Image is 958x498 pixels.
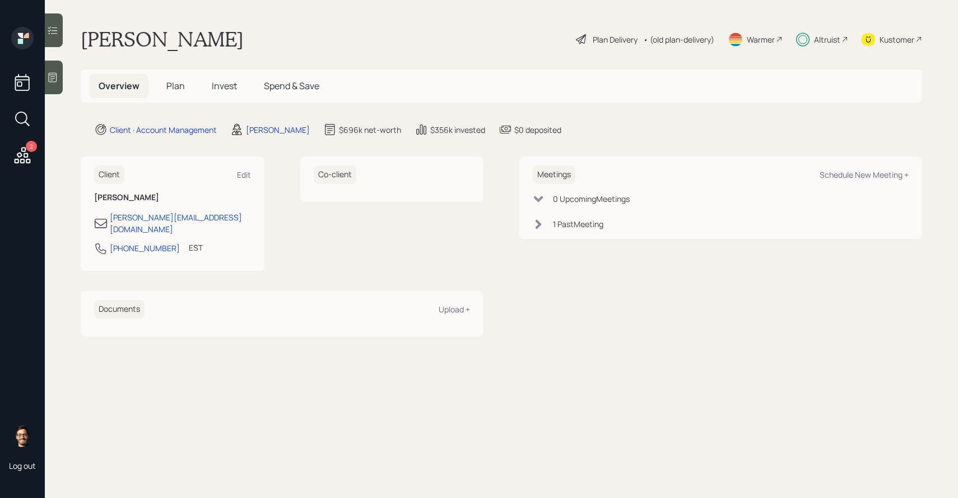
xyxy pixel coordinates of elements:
[439,304,470,315] div: Upload +
[237,169,251,180] div: Edit
[593,34,638,45] div: Plan Delivery
[820,169,909,180] div: Schedule New Meeting +
[314,165,356,184] h6: Co-client
[81,27,244,52] h1: [PERSON_NAME]
[94,300,145,319] h6: Documents
[94,193,251,202] h6: [PERSON_NAME]
[11,425,34,447] img: sami-boghos-headshot.png
[189,242,203,253] div: EST
[514,124,561,136] div: $0 deposited
[880,34,914,45] div: Kustomer
[553,218,603,230] div: 1 Past Meeting
[26,141,37,152] div: 2
[212,80,237,92] span: Invest
[430,124,485,136] div: $356k invested
[99,80,139,92] span: Overview
[110,211,251,235] div: [PERSON_NAME][EMAIL_ADDRESS][DOMAIN_NAME]
[814,34,840,45] div: Altruist
[9,460,36,471] div: Log out
[94,165,124,184] h6: Client
[166,80,185,92] span: Plan
[553,193,630,205] div: 0 Upcoming Meeting s
[110,242,180,254] div: [PHONE_NUMBER]
[339,124,401,136] div: $696k net-worth
[643,34,714,45] div: • (old plan-delivery)
[246,124,310,136] div: [PERSON_NAME]
[533,165,575,184] h6: Meetings
[264,80,319,92] span: Spend & Save
[747,34,775,45] div: Warmer
[110,124,217,136] div: Client · Account Management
